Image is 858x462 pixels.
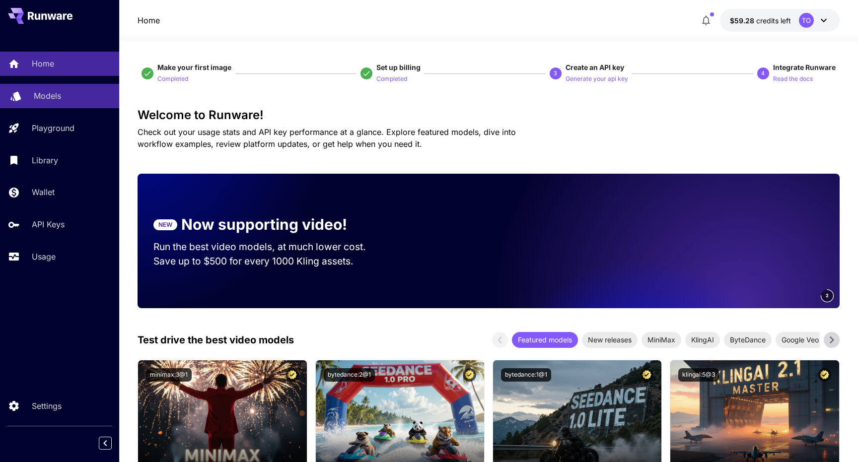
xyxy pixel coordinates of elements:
[724,332,772,348] div: ByteDance
[32,122,74,134] p: Playground
[640,368,653,382] button: Certified Model – Vetted for best performance and includes a commercial license.
[566,72,628,84] button: Generate your api key
[153,254,385,268] p: Save up to $500 for every 1000 Kling assets.
[761,69,765,78] p: 4
[181,213,347,236] p: Now supporting video!
[138,108,840,122] h3: Welcome to Runware!
[512,332,578,348] div: Featured models
[138,332,294,347] p: Test drive the best video models
[324,368,375,382] button: bytedance:2@1
[157,74,188,84] p: Completed
[138,127,516,149] span: Check out your usage stats and API key performance at a glance. Explore featured models, dive int...
[376,72,407,84] button: Completed
[157,72,188,84] button: Completed
[554,69,557,78] p: 3
[776,332,825,348] div: Google Veo
[678,368,719,382] button: klingai:5@3
[376,74,407,84] p: Completed
[642,332,681,348] div: MiniMax
[106,434,119,452] div: Collapse sidebar
[720,9,840,32] button: $59.28177TO
[566,74,628,84] p: Generate your api key
[376,63,421,71] span: Set up billing
[773,63,836,71] span: Integrate Runware
[730,15,791,26] div: $59.28177
[818,368,831,382] button: Certified Model – Vetted for best performance and includes a commercial license.
[773,74,813,84] p: Read the docs
[730,16,756,25] span: $59.28
[463,368,476,382] button: Certified Model – Vetted for best performance and includes a commercial license.
[32,218,65,230] p: API Keys
[138,14,160,26] a: Home
[34,90,61,102] p: Models
[799,13,814,28] div: TO
[32,400,62,412] p: Settings
[566,63,624,71] span: Create an API key
[582,332,638,348] div: New releases
[773,72,813,84] button: Read the docs
[286,368,299,382] button: Certified Model – Vetted for best performance and includes a commercial license.
[501,368,551,382] button: bytedance:1@1
[642,334,681,345] span: MiniMax
[157,63,231,71] span: Make your first image
[32,58,54,69] p: Home
[138,14,160,26] nav: breadcrumb
[99,437,112,450] button: Collapse sidebar
[32,186,55,198] p: Wallet
[32,154,58,166] p: Library
[582,334,638,345] span: New releases
[512,334,578,345] span: Featured models
[756,16,791,25] span: credits left
[146,368,192,382] button: minimax:3@1
[32,251,56,263] p: Usage
[153,240,385,254] p: Run the best video models, at much lower cost.
[776,334,825,345] span: Google Veo
[826,292,829,299] span: 2
[685,332,720,348] div: KlingAI
[724,334,772,345] span: ByteDance
[685,334,720,345] span: KlingAI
